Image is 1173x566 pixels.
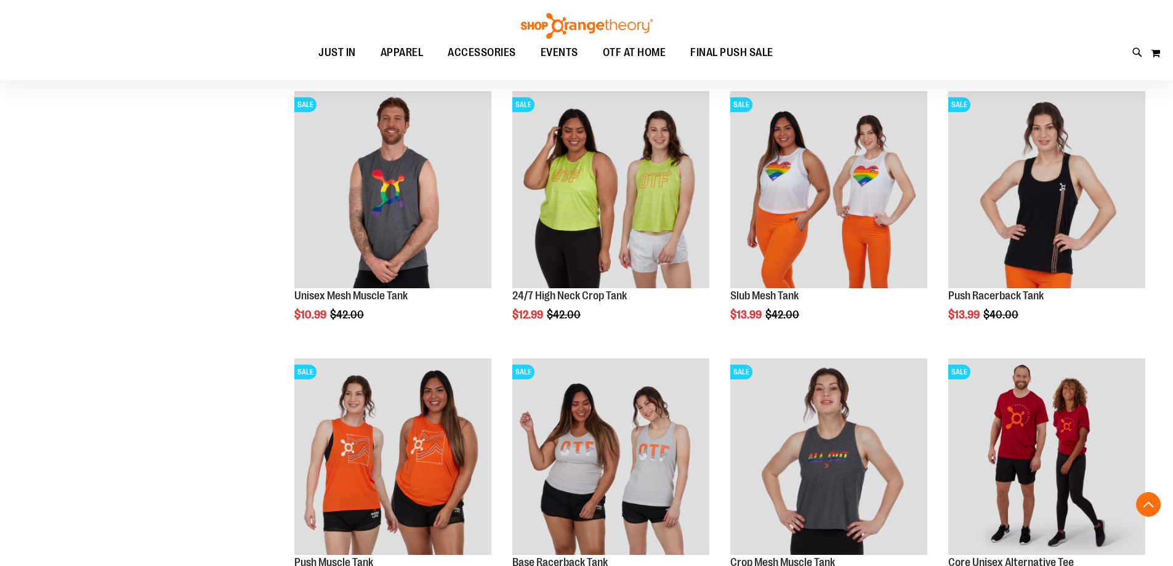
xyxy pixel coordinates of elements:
[730,309,764,321] span: $13.99
[288,85,498,352] div: product
[528,39,591,67] a: EVENTS
[506,85,715,352] div: product
[294,358,491,557] a: Product image for Push Muscle TankSALE
[512,289,627,302] a: 24/7 High Neck Crop Tank
[294,309,328,321] span: $10.99
[519,13,655,39] img: Shop Orangetheory
[730,358,927,557] a: Product image for Crop Mesh Muscle TankSALE
[435,39,528,67] a: ACCESSORIES
[512,91,709,288] img: Product image for 24/7 High Neck Crop Tank
[294,91,491,288] img: Product image for Unisex Mesh Muscle Tank
[381,39,424,67] span: APPAREL
[678,39,786,67] a: FINAL PUSH SALE
[983,309,1020,321] span: $40.00
[330,309,366,321] span: $42.00
[730,358,927,556] img: Product image for Crop Mesh Muscle Tank
[948,97,970,112] span: SALE
[948,91,1145,290] a: Product image for Push Racerback TankSALE
[1136,492,1161,517] button: Back To Top
[512,365,534,379] span: SALE
[294,289,408,302] a: Unisex Mesh Muscle Tank
[294,91,491,290] a: Product image for Unisex Mesh Muscle TankSALE
[547,309,582,321] span: $42.00
[294,358,491,556] img: Product image for Push Muscle Tank
[724,85,933,352] div: product
[730,91,927,288] img: Product image for Slub Mesh Tank
[591,39,679,67] a: OTF AT HOME
[318,39,356,67] span: JUST IN
[948,309,982,321] span: $13.99
[730,91,927,290] a: Product image for Slub Mesh TankSALE
[512,97,534,112] span: SALE
[448,39,516,67] span: ACCESSORIES
[730,97,752,112] span: SALE
[942,85,1151,352] div: product
[948,358,1145,557] a: Product image for Core Unisex Alternative TeeSALE
[948,365,970,379] span: SALE
[765,309,801,321] span: $42.00
[306,39,368,67] a: JUST IN
[512,358,709,556] img: Product image for Base Racerback Tank
[512,309,545,321] span: $12.99
[603,39,666,67] span: OTF AT HOME
[368,39,436,67] a: APPAREL
[730,289,799,302] a: Slub Mesh Tank
[294,97,316,112] span: SALE
[294,365,316,379] span: SALE
[948,358,1145,556] img: Product image for Core Unisex Alternative Tee
[512,358,709,557] a: Product image for Base Racerback TankSALE
[948,91,1145,288] img: Product image for Push Racerback Tank
[512,91,709,290] a: Product image for 24/7 High Neck Crop TankSALE
[541,39,578,67] span: EVENTS
[690,39,773,67] span: FINAL PUSH SALE
[948,289,1044,302] a: Push Racerback Tank
[730,365,752,379] span: SALE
